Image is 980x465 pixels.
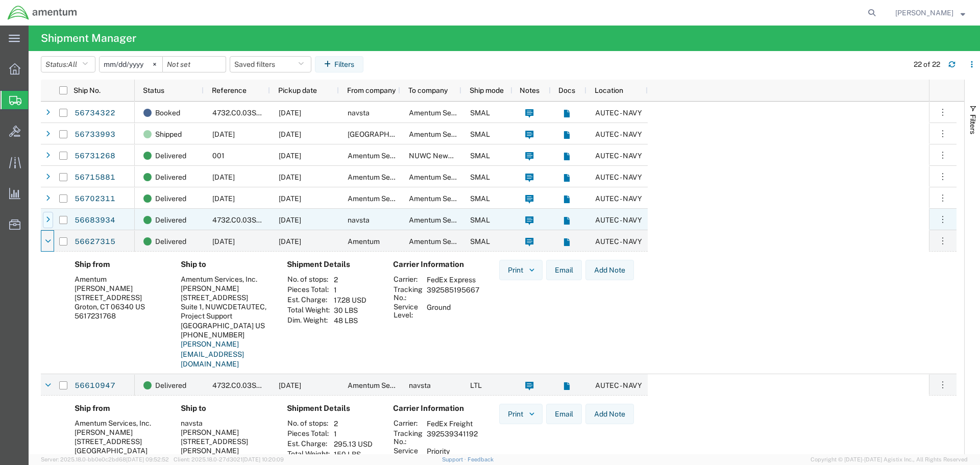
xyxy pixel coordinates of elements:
button: Filters [315,56,363,72]
div: [STREET_ADDRESS] [75,437,164,446]
span: navsta [348,109,370,117]
img: dropdown [527,265,536,275]
td: FedEx Freight [423,419,481,429]
h4: Shipment Details [287,404,377,413]
span: To company [408,86,448,94]
a: 56733993 [74,127,116,143]
span: AUTEC - NAVY [595,173,642,181]
span: Delivered [155,231,186,252]
td: 392585195667 [423,285,483,302]
h4: Ship to [181,260,271,269]
td: Ground [423,302,483,320]
th: No. of stops: [287,275,330,285]
span: SMAL [470,216,490,224]
span: Delivered [155,145,186,166]
th: Pieces Total: [287,285,330,295]
div: Groton, CT 06340 US [75,302,164,311]
span: Amentum Services [409,173,471,181]
span: Ahmed Warraiat [895,7,953,18]
span: Notes [520,86,540,94]
button: Status:All [41,56,95,72]
span: navsta [348,216,370,224]
span: 4732.C0.03SL.14090100.880E0110 [212,216,331,224]
th: Pieces Total: [287,429,330,439]
div: [STREET_ADDRESS][PERSON_NAME] [181,437,271,455]
span: LTL [470,381,482,389]
a: Feedback [468,456,494,462]
span: From company [347,86,396,94]
span: Amentum Services [409,194,471,203]
span: Amentum Services, Inc. [348,381,424,389]
span: AUTEC - NAVY [595,109,642,117]
button: Print [499,260,543,280]
th: Est. Charge: [287,439,330,449]
td: 2 [330,275,370,285]
a: Support [442,456,468,462]
div: [PERSON_NAME] [75,284,164,293]
a: 56731268 [74,148,116,164]
div: Amentum [75,275,164,284]
span: AUTEC - NAVY [595,381,642,389]
span: Delivered [155,166,186,188]
a: 56715881 [74,169,116,186]
span: Amentum Services, Inc. [348,194,424,203]
th: Total Weight: [287,305,330,315]
span: Reference [212,86,247,94]
span: Filters [969,114,977,134]
span: Amentum Services, Inc. [348,173,424,181]
span: Docs [558,86,575,94]
span: Shipped [155,124,182,145]
span: 09/03/2025 [279,194,301,203]
span: SMAL [470,237,490,246]
span: AUTEC - NAVY [595,152,642,160]
td: 2 [330,419,376,429]
th: Tracking No.: [393,429,423,446]
span: Delivered [155,188,186,209]
td: 295.13 USD [330,439,376,449]
span: 05SEPT25 [212,130,235,138]
td: 392539341192 [423,429,481,446]
span: SMAL [470,152,490,160]
span: Booked [155,102,180,124]
span: 04SEPT25 [212,173,235,181]
span: SMAL [470,173,490,181]
span: Copyright © [DATE]-[DATE] Agistix Inc., All Rights Reserved [811,455,968,464]
th: Dim. Weight: [287,315,330,326]
div: 5617231768 [75,311,164,321]
span: Amentum Services, Inc. [409,109,485,117]
span: AUTEC - NAVY [595,194,642,203]
span: Delivered [155,375,186,396]
button: Print [499,404,543,424]
h4: Ship to [181,404,271,413]
span: SMAL [470,109,490,117]
div: [GEOGRAPHIC_DATA] [75,446,164,455]
div: 22 of 22 [914,59,940,70]
span: NUWC Newport [409,152,461,160]
span: 4732.C0.03SL.14090100.880E0110 [212,109,331,117]
th: Service Level: [393,302,423,320]
span: Status [143,86,164,94]
td: 30 LBS [330,305,370,315]
button: Add Note [585,260,634,280]
button: Add Note [585,404,634,424]
span: [DATE] 09:52:52 [126,456,169,462]
span: Amentum Services, Inc. [409,237,485,246]
span: SMAL [470,194,490,203]
span: AUTEC - NAVY [595,130,642,138]
div: Amentum Services, Inc. [181,275,271,284]
div: [PERSON_NAME] [75,428,164,437]
td: 150 LBS [330,449,376,459]
span: Delivered [155,209,186,231]
span: All [68,60,77,68]
th: Est. Charge: [287,295,330,305]
span: Naval Station Newport [348,130,421,138]
a: 56627315 [74,234,116,250]
span: 09/05/2025 [279,130,301,138]
span: Amentum Services, Inc. [348,152,424,160]
a: 56702311 [74,191,116,207]
td: FedEx Express [423,275,483,285]
span: [DATE] 10:20:09 [242,456,284,462]
td: 1 [330,285,370,295]
img: logo [7,5,78,20]
div: [PERSON_NAME] [181,428,271,437]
